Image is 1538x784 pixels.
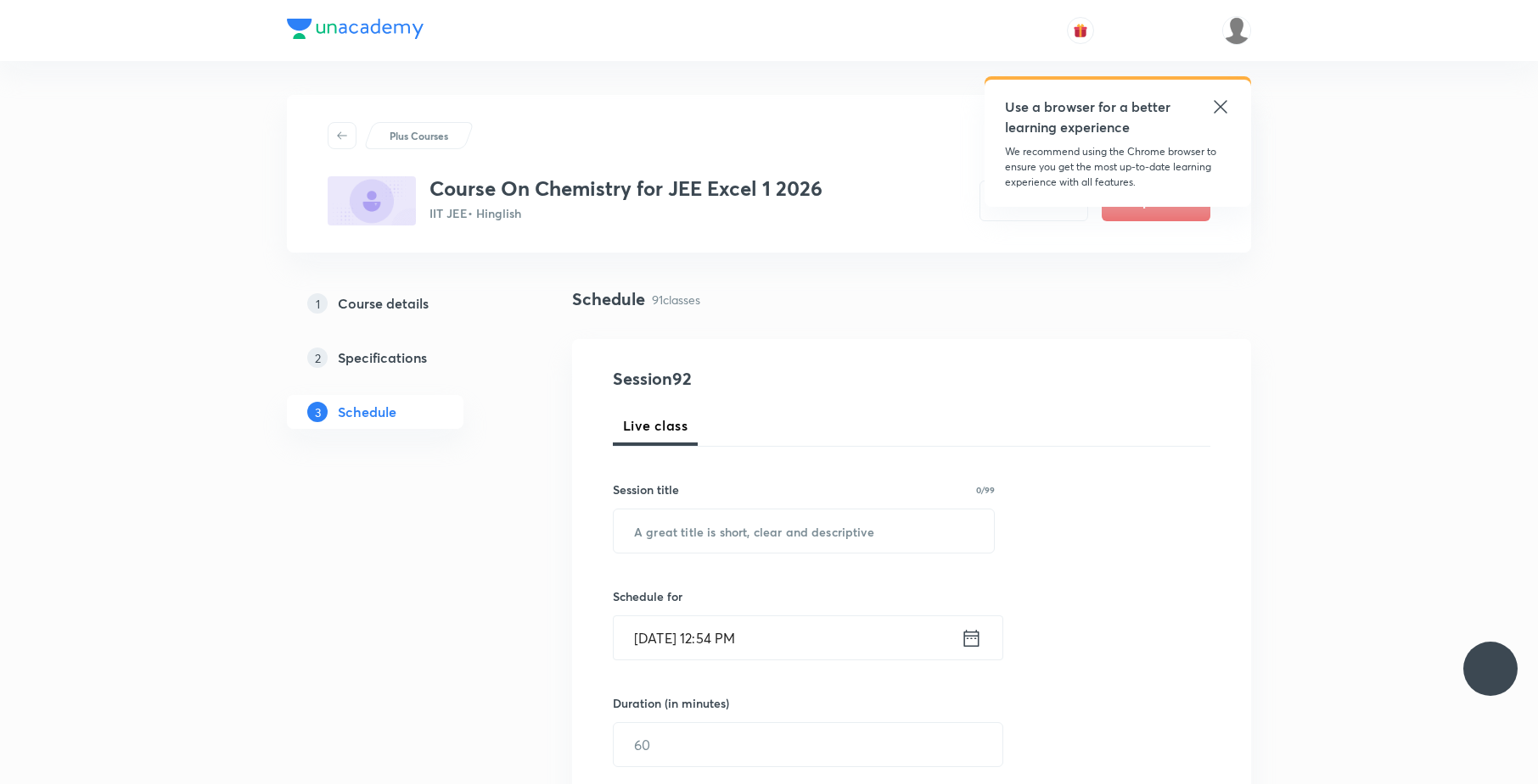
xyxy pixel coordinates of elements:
[1005,144,1231,190] p: We recommend using the Chrome browser to ensure you get the most up-to-date learning experience w...
[613,481,679,498] h6: Session title
[1067,17,1094,44] button: avatar
[338,293,429,314] h5: Course details
[287,19,424,39] img: Company Logo
[1073,23,1088,38] img: avatar
[979,181,1088,221] button: Preview
[623,415,688,436] span: Live class
[338,348,427,368] h5: Specifications
[1005,97,1174,137] h5: Use a browser for a better learning experience
[287,286,518,320] a: 1Course details
[287,19,424,43] a: Company Logo
[1222,16,1251,45] img: aadi Shukla
[338,402,396,422] h5: Schedule
[307,402,328,422] p: 3
[429,176,822,201] h3: Course On Chemistry for JEE Excel 1 2026
[613,694,729,712] h6: Duration (in minutes)
[976,486,995,494] p: 0/99
[390,128,448,143] p: Plus Courses
[613,587,995,605] h6: Schedule for
[652,291,700,309] p: 91 classes
[328,176,416,225] img: 8779A2E0-8065-4AFC-8DB7-E76F0731A2A9_plus.png
[287,341,518,375] a: 2Specifications
[1480,659,1501,679] img: ttu
[613,366,923,392] h4: Session 92
[307,293,328,314] p: 1
[614,509,994,553] input: A great title is short, clear and descriptive
[614,723,1002,766] input: 60
[429,204,822,222] p: IIT JEE • Hinglish
[572,286,645,312] h4: Schedule
[307,348,328,368] p: 2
